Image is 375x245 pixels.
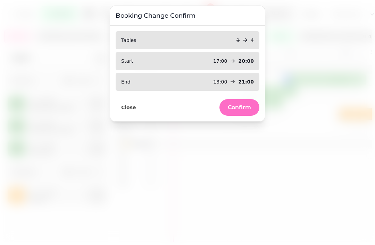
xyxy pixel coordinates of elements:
p: 20:00 [238,58,254,64]
p: Start [121,58,133,64]
p: Tables [121,37,136,44]
p: 17:00 [213,58,227,64]
span: Close [121,105,136,110]
p: 4 [251,37,254,44]
p: 1 [236,37,240,44]
p: 21:00 [238,78,254,85]
p: End [121,78,131,85]
p: 18:00 [213,78,227,85]
span: Confirm [228,105,251,110]
button: Confirm [219,99,259,116]
h3: Booking Change Confirm [116,11,259,20]
button: Close [116,103,142,112]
